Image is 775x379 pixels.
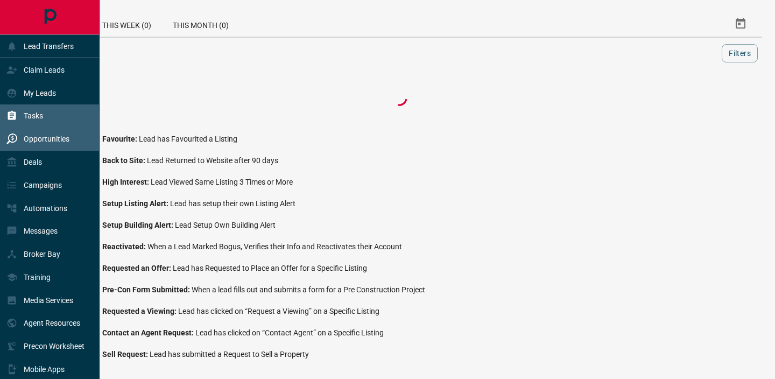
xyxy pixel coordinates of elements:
[170,199,295,208] span: Lead has setup their own Listing Alert
[139,135,237,143] span: Lead has Favourited a Listing
[162,11,239,37] div: This Month (0)
[102,307,178,315] span: Requested a Viewing
[147,242,402,251] span: When a Lead Marked Bogus, Verifies their Info and Reactivates their Account
[102,242,147,251] span: Reactivated
[722,44,758,62] button: Filters
[102,350,150,359] span: Sell Request
[173,264,367,272] span: Lead has Requested to Place an Offer for a Specific Listing
[102,285,192,294] span: Pre-Con Form Submitted
[178,307,379,315] span: Lead has clicked on “Request a Viewing” on a Specific Listing
[102,328,195,337] span: Contact an Agent Request
[102,264,173,272] span: Requested an Offer
[147,156,278,165] span: Lead Returned to Website after 90 days
[192,285,425,294] span: When a lead fills out and submits a form for a Pre Construction Project
[102,156,147,165] span: Back to Site
[102,178,151,186] span: High Interest
[91,11,162,37] div: This Week (0)
[102,135,139,143] span: Favourite
[150,350,309,359] span: Lead has submitted a Request to Sell a Property
[102,221,175,229] span: Setup Building Alert
[728,11,753,37] button: Select Date Range
[346,87,453,109] div: Loading
[102,199,170,208] span: Setup Listing Alert
[151,178,293,186] span: Lead Viewed Same Listing 3 Times or More
[195,328,384,337] span: Lead has clicked on “Contact Agent” on a Specific Listing
[175,221,276,229] span: Lead Setup Own Building Alert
